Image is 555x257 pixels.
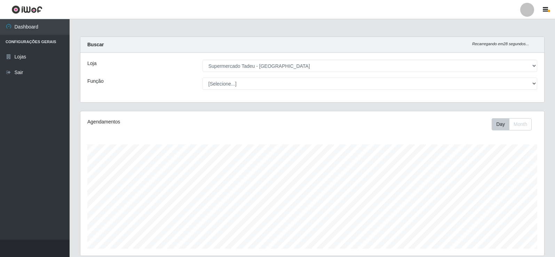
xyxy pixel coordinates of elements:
[87,78,104,85] label: Função
[87,118,269,126] div: Agendamentos
[472,42,529,46] i: Recarregando em 28 segundos...
[87,60,96,67] label: Loja
[492,118,537,130] div: Toolbar with button groups
[87,42,104,47] strong: Buscar
[11,5,42,14] img: CoreUI Logo
[492,118,509,130] button: Day
[509,118,532,130] button: Month
[492,118,532,130] div: First group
